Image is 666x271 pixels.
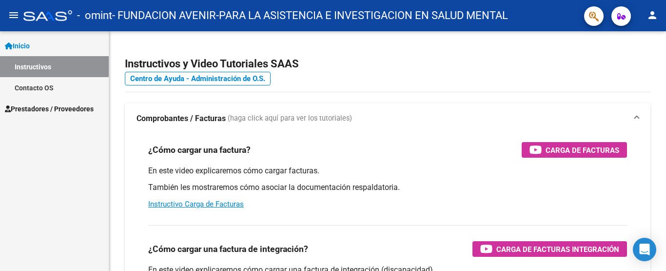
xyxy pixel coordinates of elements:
[646,9,658,21] mat-icon: person
[5,41,30,51] span: Inicio
[148,242,308,256] h3: ¿Cómo cargar una factura de integración?
[125,103,650,134] mat-expansion-panel-header: Comprobantes / Facturas (haga click aquí para ver los tutoriales)
[496,243,619,255] span: Carga de Facturas Integración
[77,5,112,26] span: - omint
[148,200,244,208] a: Instructivo Carga de Facturas
[148,182,627,193] p: También les mostraremos cómo asociar la documentación respaldatoria.
[5,104,94,114] span: Prestadores / Proveedores
[112,5,508,26] span: - FUNDACION AVENIR-PARA LA ASISTENCIA E INVESTIGACION EN SALUD MENTAL
[137,113,226,124] strong: Comprobantes / Facturas
[546,144,619,156] span: Carga de Facturas
[125,72,271,85] a: Centro de Ayuda - Administración de O.S.
[8,9,20,21] mat-icon: menu
[148,166,627,176] p: En este video explicaremos cómo cargar facturas.
[472,241,627,257] button: Carga de Facturas Integración
[125,55,650,73] h2: Instructivos y Video Tutoriales SAAS
[522,142,627,158] button: Carga de Facturas
[633,238,656,261] div: Open Intercom Messenger
[148,143,251,157] h3: ¿Cómo cargar una factura?
[228,113,352,124] span: (haga click aquí para ver los tutoriales)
